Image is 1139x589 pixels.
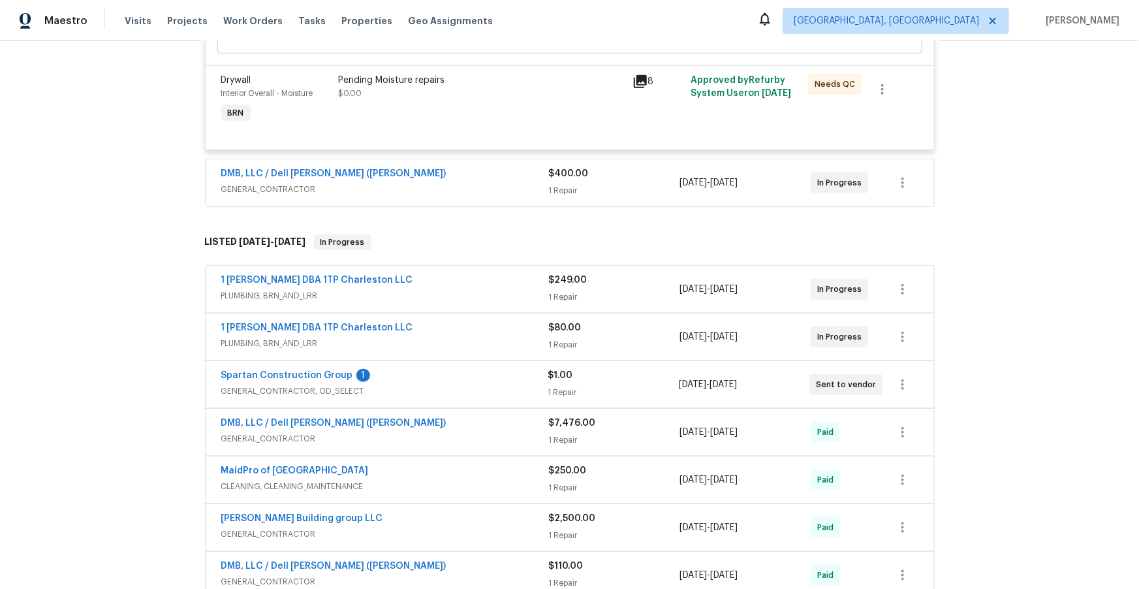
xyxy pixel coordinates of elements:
a: Spartan Construction Group [221,371,353,380]
span: GENERAL_CONTRACTOR [221,432,549,445]
span: $2,500.00 [549,514,596,523]
span: Paid [817,521,839,534]
span: [GEOGRAPHIC_DATA], [GEOGRAPHIC_DATA] [794,14,979,27]
span: Properties [341,14,392,27]
span: $249.00 [549,276,587,285]
span: [DATE] [240,237,271,246]
span: Paid [817,426,839,439]
span: - [240,237,306,246]
span: [DATE] [679,523,707,532]
span: - [679,176,738,189]
span: GENERAL_CONTRACTOR, OD_SELECT [221,385,548,398]
span: $400.00 [549,169,589,178]
div: 1 Repair [549,184,680,197]
span: Work Orders [223,14,283,27]
span: [DATE] [762,89,791,98]
span: Approved by Refurby System User on [691,76,791,98]
a: DMB, LLC / Dell [PERSON_NAME] ([PERSON_NAME]) [221,562,446,571]
span: $7,476.00 [549,419,596,428]
div: 1 Repair [549,529,680,542]
span: $0.00 [339,89,362,97]
span: [DATE] [679,178,707,187]
span: Geo Assignments [408,14,493,27]
div: 1 Repair [549,481,680,494]
div: 1 Repair [549,291,680,304]
a: [PERSON_NAME] Building group LLC [221,514,383,523]
span: [DATE] [710,571,738,580]
span: CLEANING, CLEANING_MAINTENANCE [221,480,549,493]
span: Tasks [298,16,326,25]
span: PLUMBING, BRN_AND_LRR [221,289,549,302]
span: Needs QC [815,78,860,91]
span: In Progress [817,283,867,296]
span: - [679,378,737,391]
span: - [679,473,738,486]
div: 1 Repair [549,338,680,351]
span: Visits [125,14,151,27]
h6: LISTED [205,234,306,250]
span: [DATE] [679,475,707,485]
span: PLUMBING, BRN_AND_LRR [221,337,549,350]
span: Projects [167,14,208,27]
span: - [679,426,738,439]
span: GENERAL_CONTRACTOR [221,575,549,588]
span: [DATE] [679,380,706,389]
span: [DATE] [679,332,707,342]
div: Pending Moisture repairs [339,74,625,87]
div: LISTED [DATE]-[DATE]In Progress [201,221,939,263]
span: $250.00 [549,466,587,475]
div: 8 [632,74,683,89]
a: 1 [PERSON_NAME] DBA 1TP Charleston LLC [221,323,413,332]
a: 1 [PERSON_NAME] DBA 1TP Charleston LLC [221,276,413,285]
span: - [679,569,738,582]
span: BRN [223,106,249,119]
a: DMB, LLC / Dell [PERSON_NAME] ([PERSON_NAME]) [221,419,446,428]
span: [PERSON_NAME] [1040,14,1119,27]
a: MaidPro of [GEOGRAPHIC_DATA] [221,466,369,475]
span: [DATE] [710,285,738,294]
span: [DATE] [710,332,738,342]
span: [DATE] [679,285,707,294]
span: Maestro [44,14,87,27]
span: Interior Overall - Moisture [221,89,313,97]
span: GENERAL_CONTRACTOR [221,528,549,541]
span: [DATE] [710,380,737,389]
span: [DATE] [679,428,707,437]
div: 1 Repair [549,434,680,447]
span: [DATE] [710,178,738,187]
span: [DATE] [679,571,707,580]
span: Drywall [221,76,251,85]
a: DMB, LLC / Dell [PERSON_NAME] ([PERSON_NAME]) [221,169,446,178]
span: $80.00 [549,323,582,332]
span: [DATE] [710,475,738,485]
span: In Progress [817,176,867,189]
span: In Progress [315,236,370,249]
div: 1 [356,369,370,382]
span: [DATE] [710,523,738,532]
span: Sent to vendor [816,378,881,391]
span: - [679,330,738,343]
span: - [679,283,738,296]
span: Paid [817,473,839,486]
span: In Progress [817,330,867,343]
span: [DATE] [275,237,306,246]
span: - [679,521,738,534]
div: 1 Repair [548,386,679,399]
span: [DATE] [710,428,738,437]
span: $110.00 [549,562,584,571]
span: GENERAL_CONTRACTOR [221,183,549,196]
span: $1.00 [548,371,573,380]
span: Paid [817,569,839,582]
